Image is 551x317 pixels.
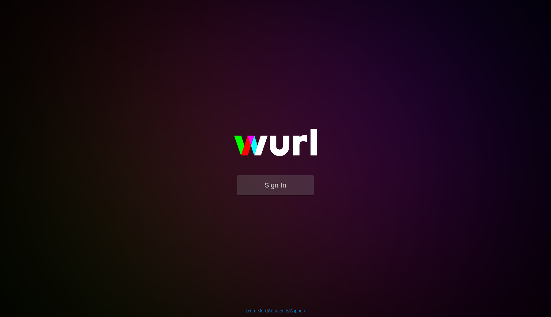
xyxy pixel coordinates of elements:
a: Support [290,308,305,313]
div: | | [246,308,305,314]
a: Learn More [246,308,267,313]
img: wurl-logo-on-black-223613ac3d8ba8fe6dc639794a292ebdb59501304c7dfd60c99c58986ef67473.svg [214,116,337,175]
button: Sign In [237,175,314,195]
a: Contact Us [268,308,289,313]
